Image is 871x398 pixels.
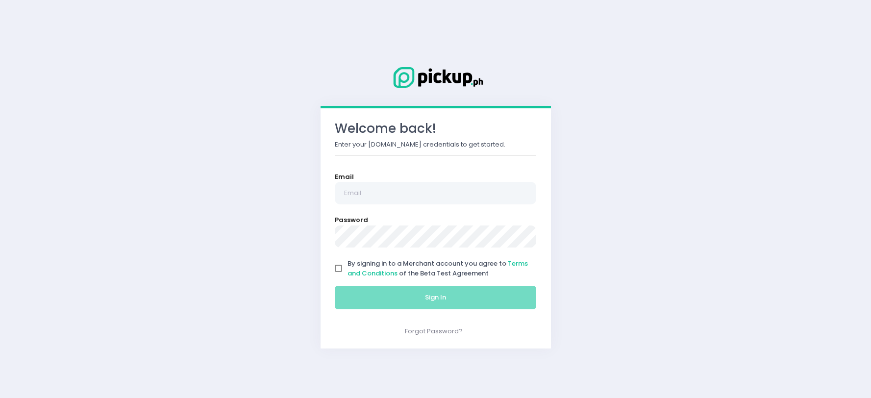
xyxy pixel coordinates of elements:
[387,65,485,90] img: Logo
[335,172,354,182] label: Email
[425,293,446,302] span: Sign In
[348,259,528,278] a: Terms and Conditions
[335,140,537,149] p: Enter your [DOMAIN_NAME] credentials to get started.
[335,121,537,136] h3: Welcome back!
[348,259,528,278] span: By signing in to a Merchant account you agree to of the Beta Test Agreement
[335,182,537,204] input: Email
[335,215,368,225] label: Password
[405,326,463,336] a: Forgot Password?
[335,286,537,309] button: Sign In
